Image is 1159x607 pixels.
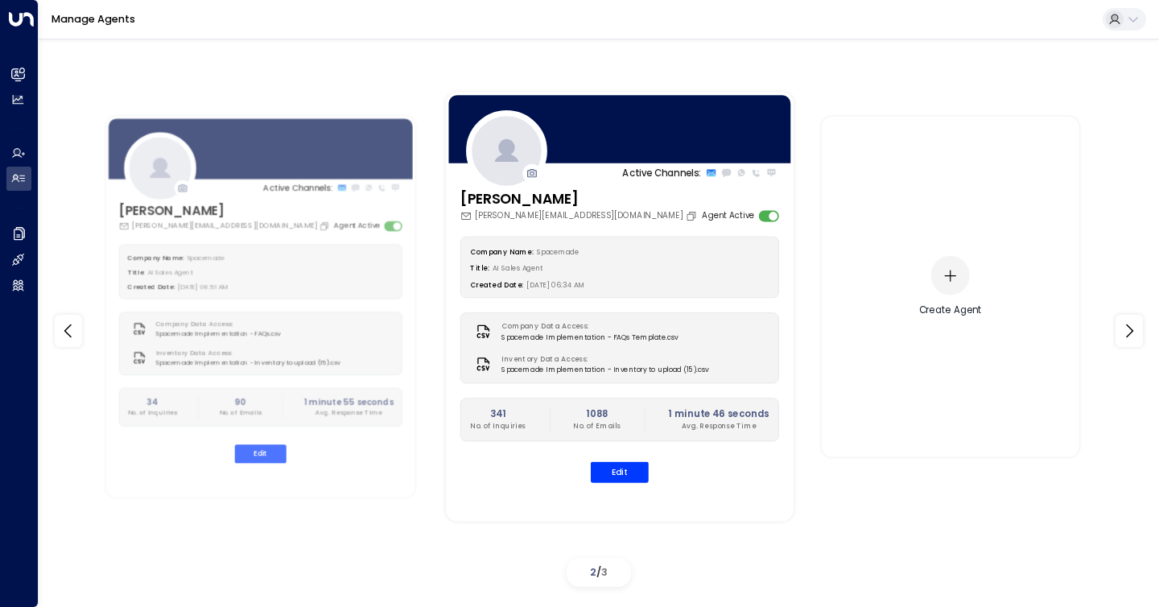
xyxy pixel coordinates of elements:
label: Created Date: [471,280,524,290]
button: Copy [686,210,700,221]
span: AI Sales Agent [493,264,543,274]
a: Manage Agents [52,12,135,26]
span: Spacemade Implementation - FAQs Template.csv [501,332,678,343]
p: No. of Inquiries [128,408,177,418]
p: Avg. Response Time [303,408,393,418]
span: Spacemade Implementation - Inventory to upload (15).csv [501,365,708,375]
h2: 90 [220,396,262,408]
label: Agent Active [703,210,755,222]
span: [DATE] 08:51 AM [178,283,228,291]
span: Spacemade Implementation - FAQs.csv [155,329,280,339]
span: [DATE] 06:34 AM [527,280,585,290]
label: Company Name: [471,247,534,257]
button: Edit [235,444,287,463]
h2: 341 [471,407,526,421]
span: AI Sales Agent [147,269,192,277]
button: Edit [591,462,649,483]
label: Inventory Data Access: [501,354,703,365]
span: Spacemade [187,254,224,262]
div: / [567,558,631,586]
label: Company Name: [128,254,184,262]
p: No. of Emails [574,421,621,432]
div: [PERSON_NAME][EMAIL_ADDRESS][DOMAIN_NAME] [460,210,700,222]
p: No. of Inquiries [471,421,526,432]
p: Avg. Response Time [669,421,769,432]
div: [PERSON_NAME][EMAIL_ADDRESS][DOMAIN_NAME] [119,221,332,232]
label: Created Date: [128,283,175,291]
p: No. of Emails [220,408,262,418]
label: Company Data Access: [501,322,672,332]
h3: [PERSON_NAME] [460,189,700,210]
button: Copy [320,221,332,232]
h3: [PERSON_NAME] [119,202,332,221]
span: 2 [590,565,596,579]
label: Company Data Access: [155,320,275,330]
label: Inventory Data Access: [155,349,334,359]
span: Spacemade [537,247,579,257]
div: Create Agent [918,303,981,317]
span: 3 [601,565,608,579]
h2: 34 [128,396,177,408]
p: Active Channels: [263,182,332,194]
h2: 1 minute 55 seconds [303,396,393,408]
label: Title: [128,269,145,277]
h2: 1088 [574,407,621,421]
label: Agent Active [334,221,381,232]
label: Title: [471,264,489,274]
span: Spacemade Implementation - Inventory to upload (15).csv [155,358,340,368]
h2: 1 minute 46 seconds [669,407,769,421]
p: Active Channels: [623,166,701,180]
